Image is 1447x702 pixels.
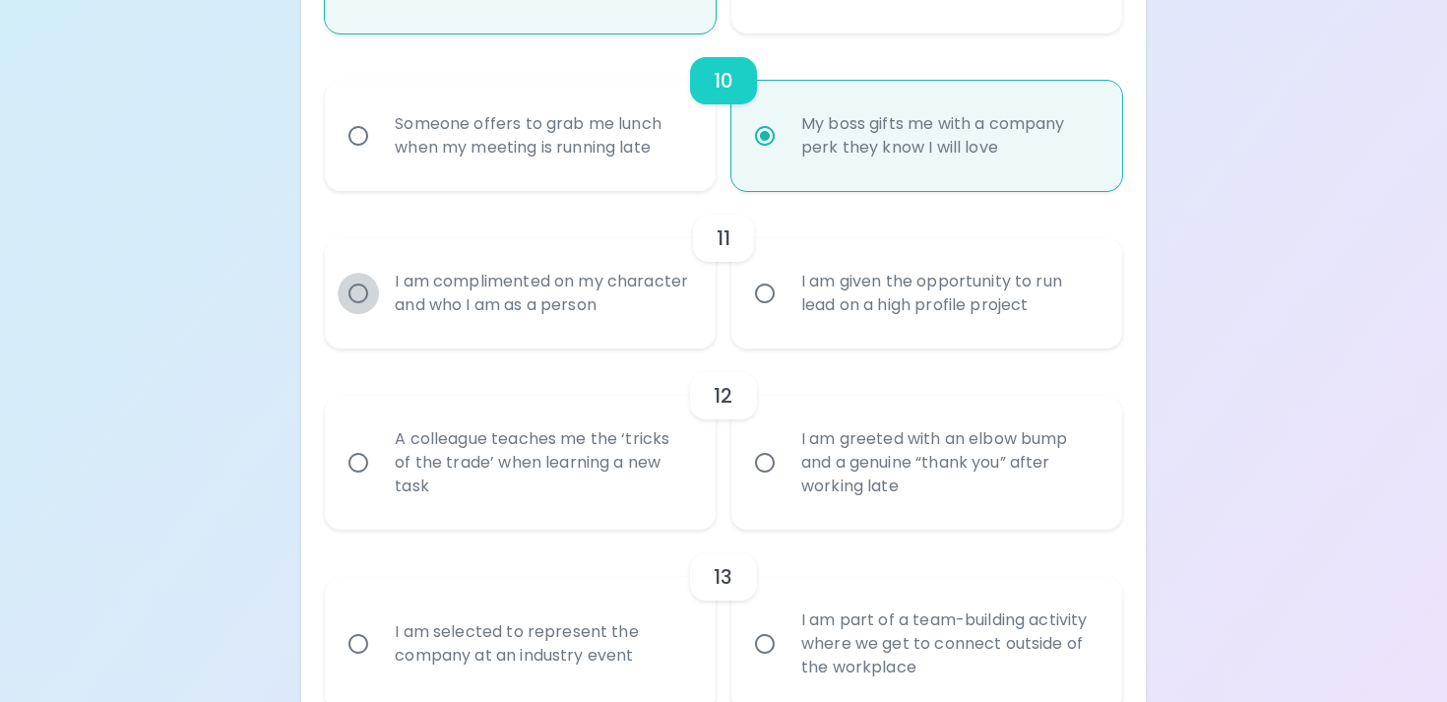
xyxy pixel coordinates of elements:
div: My boss gifts me with a company perk they know I will love [786,89,1111,183]
div: A colleague teaches me the ‘tricks of the trade’ when learning a new task [379,404,705,522]
div: choice-group-check [325,191,1121,349]
div: choice-group-check [325,33,1121,191]
div: I am complimented on my character and who I am as a person [379,246,705,341]
h6: 13 [714,561,732,593]
div: I am greeted with an elbow bump and a genuine “thank you” after working late [786,404,1111,522]
h6: 10 [714,65,733,96]
h6: 11 [717,223,730,254]
div: I am selected to represent the company at an industry event [379,597,705,691]
div: Someone offers to grab me lunch when my meeting is running late [379,89,705,183]
div: choice-group-check [325,349,1121,530]
div: I am given the opportunity to run lead on a high profile project [786,246,1111,341]
h6: 12 [714,380,732,412]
